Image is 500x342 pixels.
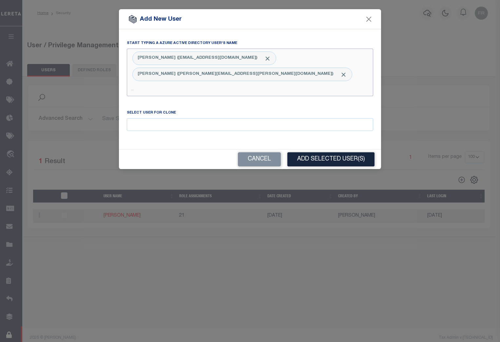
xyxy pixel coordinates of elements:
input: ... [127,84,373,96]
button: Add Selected User(s) [287,152,375,166]
button: Cancel [238,152,281,166]
b: [PERSON_NAME] ([PERSON_NAME][EMAIL_ADDRESS][PERSON_NAME][DOMAIN_NAME]) [138,72,334,76]
b: [PERSON_NAME] ([EMAIL_ADDRESS][DOMAIN_NAME]) [138,55,258,60]
label: Select User for clone [127,110,176,116]
label: Start typing a Azure Active Directory user's name [127,41,237,46]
